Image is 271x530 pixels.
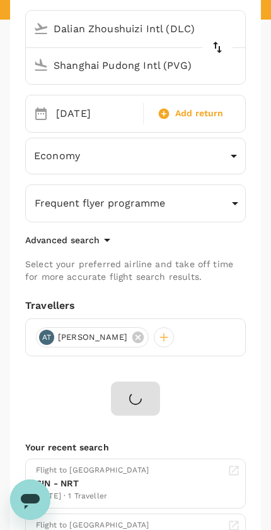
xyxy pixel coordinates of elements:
div: SIN - NRT [36,477,149,490]
div: Economy [25,140,246,172]
p: Select your preferred airline and take off time for more accurate flight search results. [25,258,246,283]
iframe: Button to launch messaging window [10,479,50,520]
span: Add return [175,107,224,120]
p: Frequent flyer programme [35,196,165,211]
button: Open [236,64,239,66]
div: Flight to [GEOGRAPHIC_DATA] [36,464,149,477]
div: [DATE] [51,101,141,126]
div: [DATE] · 1 Traveller [36,490,149,503]
p: Advanced search [25,234,100,246]
button: Frequent flyer programme [25,184,246,222]
input: Depart from [28,19,219,39]
span: [PERSON_NAME] [50,331,135,344]
div: AT [39,330,54,345]
button: Advanced search [25,232,115,248]
input: Going to [28,56,219,75]
button: delete [202,32,233,63]
div: AT[PERSON_NAME] [36,327,149,347]
div: Travellers [25,298,246,313]
button: Open [236,27,239,30]
p: Your recent search [25,441,246,454]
